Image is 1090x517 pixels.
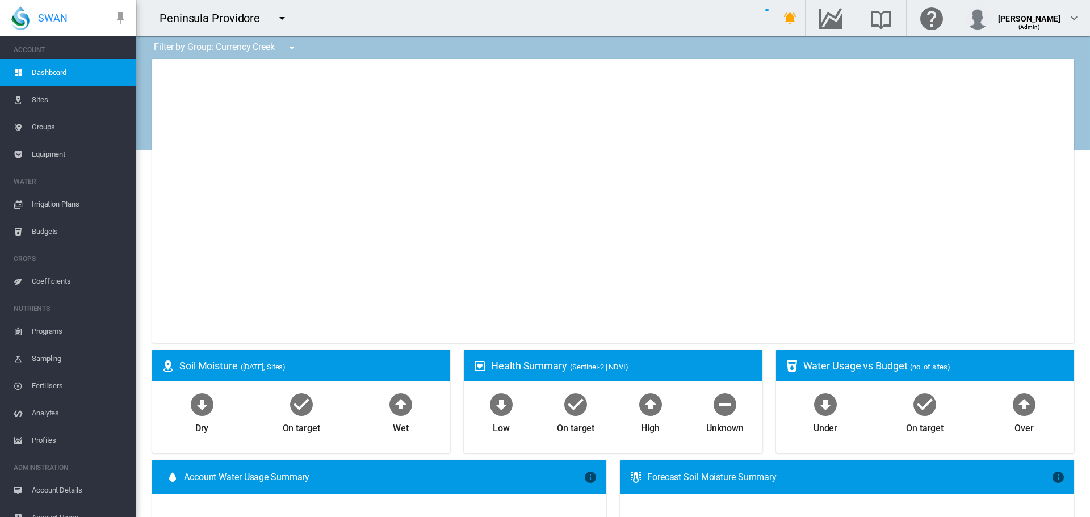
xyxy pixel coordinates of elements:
[14,173,127,191] span: WATER
[32,86,127,114] span: Sites
[557,418,594,435] div: On target
[145,36,307,59] div: Filter by Group: Currency Creek
[32,268,127,295] span: Coefficients
[283,418,320,435] div: On target
[966,7,989,30] img: profile.jpg
[14,250,127,268] span: CROPS
[32,114,127,141] span: Groups
[803,359,1065,373] div: Water Usage vs Budget
[160,10,270,26] div: Peninsula Providore
[488,390,515,418] md-icon: icon-arrow-down-bold-circle
[32,218,127,245] span: Budgets
[1014,418,1034,435] div: Over
[1011,390,1038,418] md-icon: icon-arrow-up-bold-circle
[629,470,643,484] md-icon: icon-thermometer-lines
[783,11,797,25] md-icon: icon-bell-ring
[641,418,660,435] div: High
[1067,11,1081,25] md-icon: icon-chevron-down
[647,471,1051,484] div: Forecast Soil Moisture Summary
[711,390,739,418] md-icon: icon-minus-circle
[114,11,127,25] md-icon: icon-pin
[387,390,414,418] md-icon: icon-arrow-up-bold-circle
[814,418,838,435] div: Under
[14,41,127,59] span: ACCOUNT
[910,363,950,371] span: (no. of sites)
[166,470,179,484] md-icon: icon-water
[706,418,743,435] div: Unknown
[241,363,286,371] span: ([DATE], Sites)
[288,390,315,418] md-icon: icon-checkbox-marked-circle
[779,7,802,30] button: icon-bell-ring
[785,359,799,373] md-icon: icon-cup-water
[491,359,753,373] div: Health Summary
[184,471,584,484] span: Account Water Usage Summary
[570,363,628,371] span: (Sentinel-2 | NDVI)
[32,400,127,427] span: Analytes
[906,418,944,435] div: On target
[179,359,441,373] div: Soil Moisture
[911,390,938,418] md-icon: icon-checkbox-marked-circle
[867,11,895,25] md-icon: Search the knowledge base
[637,390,664,418] md-icon: icon-arrow-up-bold-circle
[161,359,175,373] md-icon: icon-map-marker-radius
[32,372,127,400] span: Fertilisers
[493,418,510,435] div: Low
[812,390,839,418] md-icon: icon-arrow-down-bold-circle
[14,300,127,318] span: NUTRIENTS
[918,11,945,25] md-icon: Click here for help
[998,9,1060,20] div: [PERSON_NAME]
[11,6,30,30] img: SWAN-Landscape-Logo-Colour-drop.png
[32,477,127,504] span: Account Details
[1018,24,1041,30] span: (Admin)
[38,11,68,25] span: SWAN
[393,418,409,435] div: Wet
[188,390,216,418] md-icon: icon-arrow-down-bold-circle
[285,41,299,54] md-icon: icon-menu-down
[195,418,209,435] div: Dry
[817,11,844,25] md-icon: Go to the Data Hub
[14,459,127,477] span: ADMINISTRATION
[32,318,127,345] span: Programs
[473,359,487,373] md-icon: icon-heart-box-outline
[275,11,289,25] md-icon: icon-menu-down
[1051,470,1065,484] md-icon: icon-information
[271,7,294,30] button: icon-menu-down
[32,141,127,168] span: Equipment
[562,390,589,418] md-icon: icon-checkbox-marked-circle
[32,59,127,86] span: Dashboard
[32,191,127,218] span: Irrigation Plans
[584,470,597,484] md-icon: icon-information
[280,36,303,59] button: icon-menu-down
[32,345,127,372] span: Sampling
[32,427,127,454] span: Profiles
